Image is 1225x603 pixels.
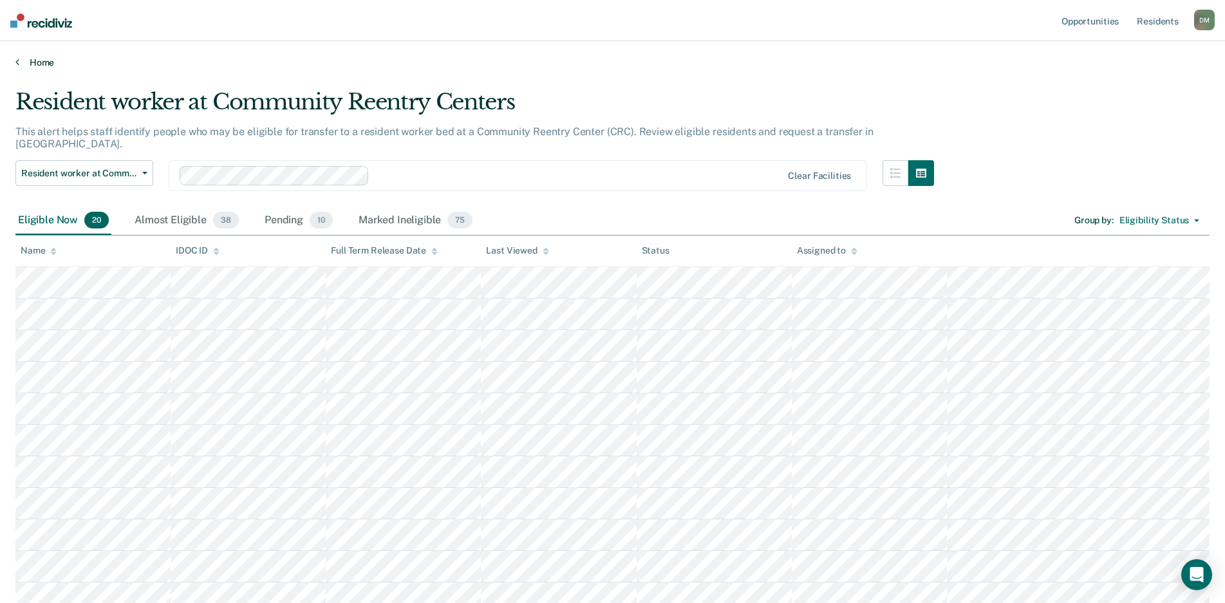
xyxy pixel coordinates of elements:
span: Resident worker at Community Reentry Centers [21,168,137,179]
div: IDOC ID [176,245,220,256]
div: Assigned to [797,245,857,256]
div: Eligibility Status [1119,215,1189,226]
span: 75 [447,212,472,228]
p: This alert helps staff identify people who may be eligible for transfer to a resident worker bed ... [15,125,873,150]
a: Home [15,57,1210,68]
div: D M [1194,10,1215,30]
button: Resident worker at Community Reentry Centers [15,160,153,186]
span: 20 [84,212,109,228]
div: Status [642,245,669,256]
div: Pending10 [262,207,335,235]
div: Almost Eligible38 [132,207,241,235]
div: Open Intercom Messenger [1181,559,1212,590]
div: Last Viewed [486,245,548,256]
div: Full Term Release Date [331,245,438,256]
div: Eligible Now20 [15,207,111,235]
button: DM [1194,10,1215,30]
div: Name [21,245,57,256]
span: 38 [213,212,239,228]
div: Group by : [1074,215,1114,226]
div: Marked Ineligible75 [356,207,475,235]
button: Eligibility Status [1114,210,1205,231]
div: Resident worker at Community Reentry Centers [15,89,934,125]
span: 10 [310,212,333,228]
img: Recidiviz [10,14,72,28]
div: Clear facilities [788,171,851,181]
